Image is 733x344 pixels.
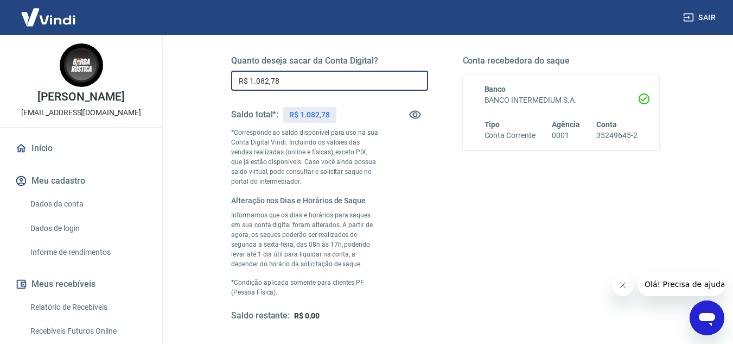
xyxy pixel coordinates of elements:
[552,120,580,129] span: Agência
[13,1,84,34] img: Vindi
[231,195,379,206] h6: Alteração nos Dias e Horários de Saque
[638,272,724,296] iframe: Mensagem da empresa
[26,193,149,215] a: Dados da conta
[485,130,536,141] h6: Conta Corrente
[681,8,720,28] button: Sair
[596,120,617,129] span: Conta
[485,120,500,129] span: Tipo
[13,169,149,193] button: Meu cadastro
[231,55,428,66] h5: Quanto deseja sacar da Conta Digital?
[26,217,149,240] a: Dados de login
[231,109,278,120] h5: Saldo total*:
[485,85,506,93] span: Banco
[26,320,149,342] a: Recebíveis Futuros Online
[13,272,149,296] button: Meus recebíveis
[231,128,379,186] p: *Corresponde ao saldo disponível para uso na sua Conta Digital Vindi. Incluindo os valores das ve...
[231,310,290,322] h5: Saldo restante:
[596,130,638,141] h6: 35249645-2
[612,274,634,296] iframe: Fechar mensagem
[294,311,320,320] span: R$ 0,00
[26,296,149,318] a: Relatório de Recebíveis
[690,301,724,335] iframe: Botão para abrir a janela de mensagens
[231,210,379,269] p: Informamos que os dias e horários para saques em sua conta digital foram alterados. A partir de a...
[7,8,91,16] span: Olá! Precisa de ajuda?
[231,278,379,297] p: *Condição aplicada somente para clientes PF (Pessoa Física).
[552,130,580,141] h6: 0001
[289,109,329,121] p: R$ 1.082,78
[21,107,141,118] p: [EMAIL_ADDRESS][DOMAIN_NAME]
[13,136,149,160] a: Início
[463,55,660,66] h5: Conta recebedora do saque
[60,43,103,87] img: c86a45d1-e202-4d83-9fe6-26d17f1e2040.jpeg
[485,95,638,106] h6: BANCO INTERMEDIUM S.A.
[26,241,149,264] a: Informe de rendimentos
[37,91,124,103] p: [PERSON_NAME]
